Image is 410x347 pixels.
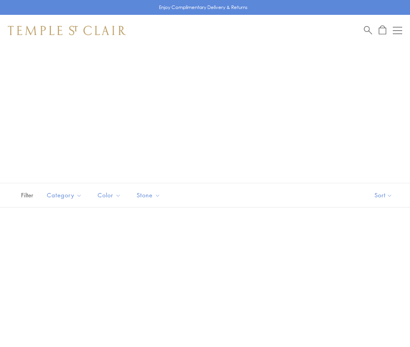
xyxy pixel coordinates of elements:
[159,4,248,11] p: Enjoy Complimentary Delivery & Returns
[8,26,126,35] img: Temple St. Clair
[364,25,372,35] a: Search
[92,186,127,204] button: Color
[393,26,402,35] button: Open navigation
[43,190,88,200] span: Category
[131,186,166,204] button: Stone
[133,190,166,200] span: Stone
[94,190,127,200] span: Color
[379,25,386,35] a: Open Shopping Bag
[357,183,410,207] button: Show sort by
[41,186,88,204] button: Category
